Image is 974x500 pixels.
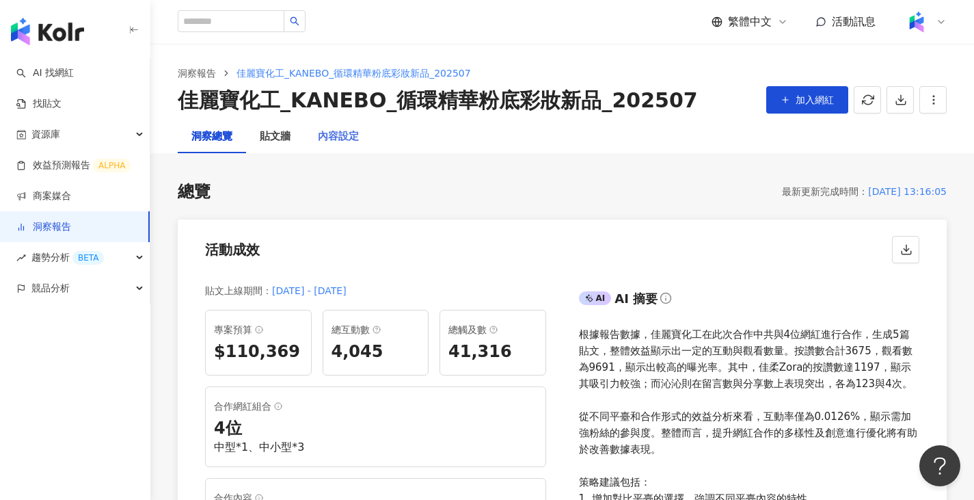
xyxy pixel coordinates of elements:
[579,288,920,315] div: AIAI 摘要
[236,68,471,79] span: 佳麗寶化工_KANEBO_循環精華粉底彩妝新品_202507
[832,15,876,28] span: 活動訊息
[214,440,537,455] div: 中型*1、中小型*3
[448,341,537,364] div: 41,316
[205,282,272,299] div: 貼文上線期間 ：
[31,119,60,150] span: 資源庫
[766,86,848,114] button: 加入網紅
[178,181,211,204] div: 總覽
[214,417,537,440] div: 4 位
[332,341,420,364] div: 4,045
[16,189,71,203] a: 商案媒合
[214,398,537,415] div: 合作網紅組合
[31,242,104,273] span: 趨勢分析
[191,129,232,145] div: 洞察總覽
[16,159,131,172] a: 效益預測報告ALPHA
[614,290,658,307] div: AI 摘要
[782,183,868,200] div: 最新更新完成時間 ：
[868,183,947,200] div: [DATE] 13:16:05
[16,66,74,80] a: searchAI 找網紅
[16,253,26,263] span: rise
[904,9,930,35] img: Kolr%20app%20icon%20%281%29.png
[332,321,420,338] div: 總互動數
[214,321,303,338] div: 專案預算
[214,341,303,364] div: $110,369
[728,14,772,29] span: 繁體中文
[260,129,290,145] div: 貼文牆
[796,94,834,105] span: 加入網紅
[272,282,347,299] div: [DATE] - [DATE]
[579,291,612,305] div: AI
[31,273,70,304] span: 競品分析
[448,321,537,338] div: 總觸及數
[16,97,62,111] a: 找貼文
[11,18,84,45] img: logo
[318,129,359,145] div: 內容設定
[290,16,299,26] span: search
[175,66,219,81] a: 洞察報告
[178,86,698,115] div: 佳麗寶化工_KANEBO_循環精華粉底彩妝新品_202507
[72,251,104,265] div: BETA
[205,240,260,259] div: 活動成效
[16,220,71,234] a: 洞察報告
[919,445,960,486] iframe: Help Scout Beacon - Open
